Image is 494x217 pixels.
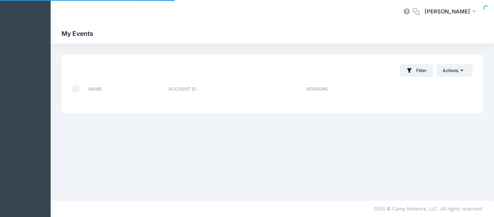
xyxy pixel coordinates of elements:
h1: My Events [61,30,99,37]
th: Name [85,80,165,99]
span: 2025 © Camp Network, LLC. All rights reserved. [374,206,483,212]
th: Sessions [303,80,417,99]
button: Filter [400,64,433,77]
th: Account ID [165,80,303,99]
span: [PERSON_NAME] [425,8,470,16]
button: [PERSON_NAME] [420,4,483,20]
button: Actions [436,64,473,76]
